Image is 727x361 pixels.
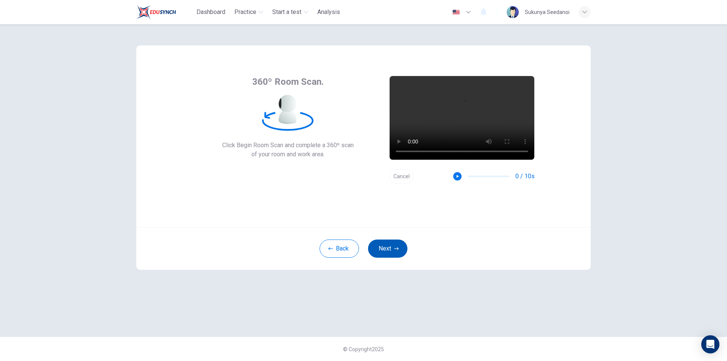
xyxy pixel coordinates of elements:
[515,172,535,181] span: 0 / 10s
[320,240,359,258] button: Back
[222,141,354,150] span: Click Begin Room Scan and complete a 360º scan
[193,5,228,19] button: Dashboard
[252,76,324,88] span: 360º Room Scan.
[231,5,266,19] button: Practice
[343,346,384,352] span: © Copyright 2025
[269,5,311,19] button: Start a test
[136,5,176,20] img: Train Test logo
[368,240,407,258] button: Next
[389,169,413,184] button: Cancel
[701,335,719,353] div: Open Intercom Messenger
[234,8,256,17] span: Practice
[314,5,343,19] button: Analysis
[451,9,461,15] img: en
[197,8,225,17] span: Dashboard
[272,8,301,17] span: Start a test
[525,8,569,17] div: Sukunya Seedanoi
[317,8,340,17] span: Analysis
[222,150,354,159] span: of your room and work area.
[507,6,519,18] img: Profile picture
[136,5,193,20] a: Train Test logo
